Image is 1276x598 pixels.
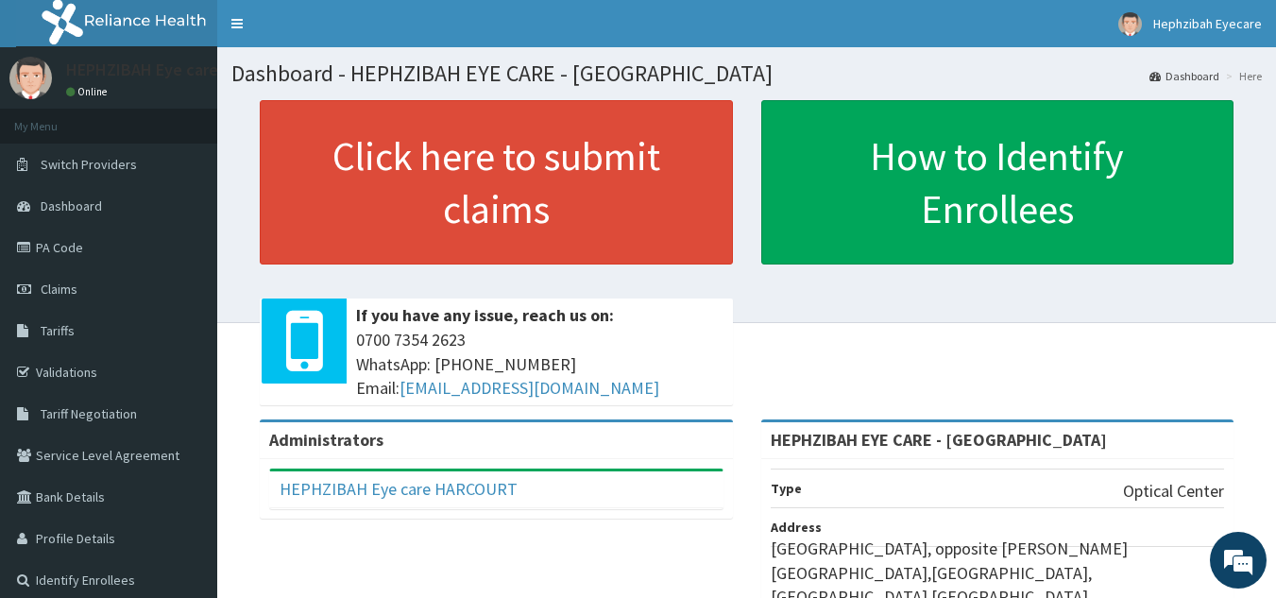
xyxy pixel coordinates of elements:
span: Switch Providers [41,156,137,173]
b: Administrators [269,429,383,451]
p: HEPHZIBAH Eye care HARCOURT [66,61,302,78]
a: HEPHZIBAH Eye care HARCOURT [280,478,518,500]
span: Dashboard [41,197,102,214]
img: User Image [1118,12,1142,36]
a: Online [66,85,111,98]
span: Tariffs [41,322,75,339]
a: Click here to submit claims [260,100,733,265]
p: Optical Center [1123,479,1224,504]
a: Dashboard [1149,68,1219,84]
b: Type [771,480,802,497]
span: Tariff Negotiation [41,405,137,422]
span: 0700 7354 2623 WhatsApp: [PHONE_NUMBER] Email: [356,328,723,401]
img: User Image [9,57,52,99]
b: If you have any issue, reach us on: [356,304,614,326]
span: Hephzibah Eyecare [1153,15,1262,32]
a: [EMAIL_ADDRESS][DOMAIN_NAME] [400,377,659,399]
h1: Dashboard - HEPHZIBAH EYE CARE - [GEOGRAPHIC_DATA] [231,61,1262,86]
span: Claims [41,281,77,298]
li: Here [1221,68,1262,84]
a: How to Identify Enrollees [761,100,1234,265]
b: Address [771,519,822,536]
strong: HEPHZIBAH EYE CARE - [GEOGRAPHIC_DATA] [771,429,1107,451]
